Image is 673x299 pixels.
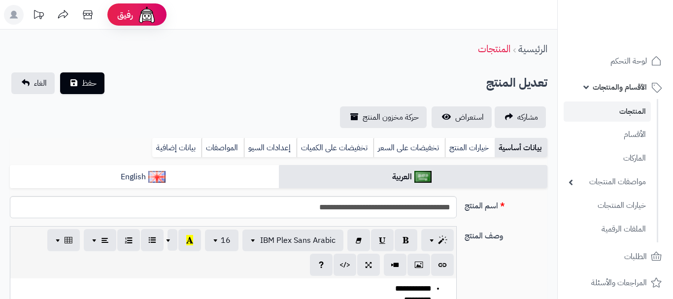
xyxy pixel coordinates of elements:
[26,5,51,27] a: تحديثات المنصة
[564,271,667,295] a: المراجعات والأسئلة
[137,5,157,25] img: ai-face.png
[152,138,202,158] a: بيانات إضافية
[205,230,238,251] button: 16
[11,72,55,94] a: الغاء
[242,230,343,251] button: IBM Plex Sans Arabic
[148,171,166,183] img: English
[244,138,297,158] a: إعدادات السيو
[82,77,97,89] span: حفظ
[461,196,552,212] label: اسم المنتج
[34,77,47,89] span: الغاء
[117,9,133,21] span: رفيق
[202,138,244,158] a: المواصفات
[486,73,547,93] h2: تعديل المنتج
[624,250,647,264] span: الطلبات
[518,41,547,56] a: الرئيسية
[60,72,104,94] button: حفظ
[10,165,279,189] a: English
[297,138,373,158] a: تخفيضات على الكميات
[340,106,427,128] a: حركة مخزون المنتج
[373,138,445,158] a: تخفيضات على السعر
[610,54,647,68] span: لوحة التحكم
[564,245,667,268] a: الطلبات
[564,101,651,122] a: المنتجات
[495,138,547,158] a: بيانات أساسية
[517,111,538,123] span: مشاركه
[564,148,651,169] a: الماركات
[279,165,548,189] a: العربية
[564,49,667,73] a: لوحة التحكم
[432,106,492,128] a: استعراض
[455,111,484,123] span: استعراض
[414,171,432,183] img: العربية
[445,138,495,158] a: خيارات المنتج
[593,80,647,94] span: الأقسام والمنتجات
[591,276,647,290] span: المراجعات والأسئلة
[564,171,651,193] a: مواصفات المنتجات
[564,219,651,240] a: الملفات الرقمية
[221,234,231,246] span: 16
[495,106,546,128] a: مشاركه
[478,41,510,56] a: المنتجات
[260,234,336,246] span: IBM Plex Sans Arabic
[461,226,552,242] label: وصف المنتج
[564,124,651,145] a: الأقسام
[564,195,651,216] a: خيارات المنتجات
[363,111,419,123] span: حركة مخزون المنتج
